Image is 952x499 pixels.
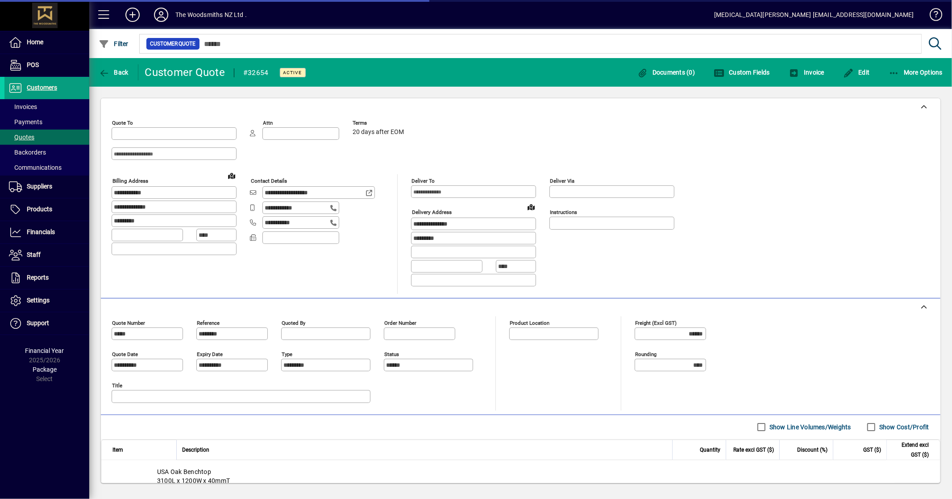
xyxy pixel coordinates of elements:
[89,64,138,80] app-page-header-button: Back
[353,120,406,126] span: Terms
[9,164,62,171] span: Communications
[635,319,677,326] mat-label: Freight (excl GST)
[27,251,41,258] span: Staff
[789,69,824,76] span: Invoice
[384,351,399,357] mat-label: Status
[99,69,129,76] span: Back
[112,319,145,326] mat-label: Quote number
[733,445,774,455] span: Rate excl GST ($)
[786,64,827,80] button: Invoice
[27,61,39,68] span: POS
[863,445,881,455] span: GST ($)
[4,198,89,221] a: Products
[96,64,131,80] button: Back
[96,36,131,52] button: Filter
[27,205,52,213] span: Products
[118,7,147,23] button: Add
[384,319,416,326] mat-label: Order number
[510,319,549,326] mat-label: Product location
[282,319,305,326] mat-label: Quoted by
[4,114,89,130] a: Payments
[112,445,123,455] span: Item
[224,168,239,183] a: View on map
[33,366,57,373] span: Package
[714,69,770,76] span: Custom Fields
[263,120,273,126] mat-label: Attn
[27,319,49,327] span: Support
[4,289,89,312] a: Settings
[4,267,89,289] a: Reports
[4,145,89,160] a: Backorders
[550,209,577,215] mat-label: Instructions
[243,66,269,80] div: #32654
[700,445,720,455] span: Quantity
[9,103,37,110] span: Invoices
[112,382,122,388] mat-label: Title
[112,120,133,126] mat-label: Quote To
[714,8,914,22] div: [MEDICAL_DATA][PERSON_NAME] [EMAIL_ADDRESS][DOMAIN_NAME]
[4,130,89,145] a: Quotes
[711,64,772,80] button: Custom Fields
[147,7,175,23] button: Profile
[797,445,827,455] span: Discount (%)
[197,351,223,357] mat-label: Expiry date
[4,54,89,76] a: POS
[197,319,220,326] mat-label: Reference
[27,274,49,281] span: Reports
[637,69,695,76] span: Documents (0)
[25,347,64,354] span: Financial Year
[635,351,657,357] mat-label: Rounding
[27,38,43,46] span: Home
[768,423,851,432] label: Show Line Volumes/Weights
[4,99,89,114] a: Invoices
[27,228,55,235] span: Financials
[635,64,697,80] button: Documents (0)
[412,178,435,184] mat-label: Deliver To
[4,160,89,175] a: Communications
[27,183,52,190] span: Suppliers
[99,40,129,47] span: Filter
[892,440,929,460] span: Extend excl GST ($)
[353,129,404,136] span: 20 days after EOM
[112,351,138,357] mat-label: Quote date
[283,70,302,75] span: Active
[889,69,943,76] span: More Options
[877,423,929,432] label: Show Cost/Profit
[150,39,196,48] span: Customer Quote
[9,149,46,156] span: Backorders
[4,176,89,198] a: Suppliers
[923,2,941,31] a: Knowledge Base
[4,31,89,54] a: Home
[9,118,42,126] span: Payments
[145,65,225,80] div: Customer Quote
[9,134,34,141] span: Quotes
[841,64,872,80] button: Edit
[182,445,209,455] span: Description
[4,244,89,266] a: Staff
[4,221,89,243] a: Financials
[550,178,574,184] mat-label: Deliver via
[886,64,945,80] button: More Options
[282,351,292,357] mat-label: Type
[4,312,89,335] a: Support
[27,297,50,304] span: Settings
[843,69,870,76] span: Edit
[524,200,538,214] a: View on map
[175,8,247,22] div: The Woodsmiths NZ Ltd .
[27,84,57,91] span: Customers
